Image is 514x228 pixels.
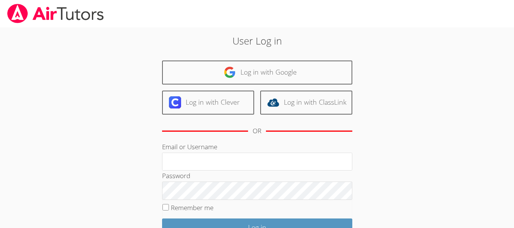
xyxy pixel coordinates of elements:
h2: User Log in [118,33,396,48]
img: clever-logo-6eab21bc6e7a338710f1a6ff85c0baf02591cd810cc4098c63d3a4b26e2feb20.svg [169,96,181,108]
a: Log in with ClassLink [260,91,352,115]
div: OR [253,126,261,137]
img: classlink-logo-d6bb404cc1216ec64c9a2012d9dc4662098be43eaf13dc465df04b49fa7ab582.svg [267,96,279,108]
a: Log in with Google [162,61,352,85]
a: Log in with Clever [162,91,254,115]
img: airtutors_banner-c4298cdbf04f3fff15de1276eac7730deb9818008684d7c2e4769d2f7ddbe033.png [6,4,105,23]
img: google-logo-50288ca7cdecda66e5e0955fdab243c47b7ad437acaf1139b6f446037453330a.svg [224,66,236,78]
label: Email or Username [162,142,217,151]
label: Password [162,171,190,180]
label: Remember me [171,203,213,212]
